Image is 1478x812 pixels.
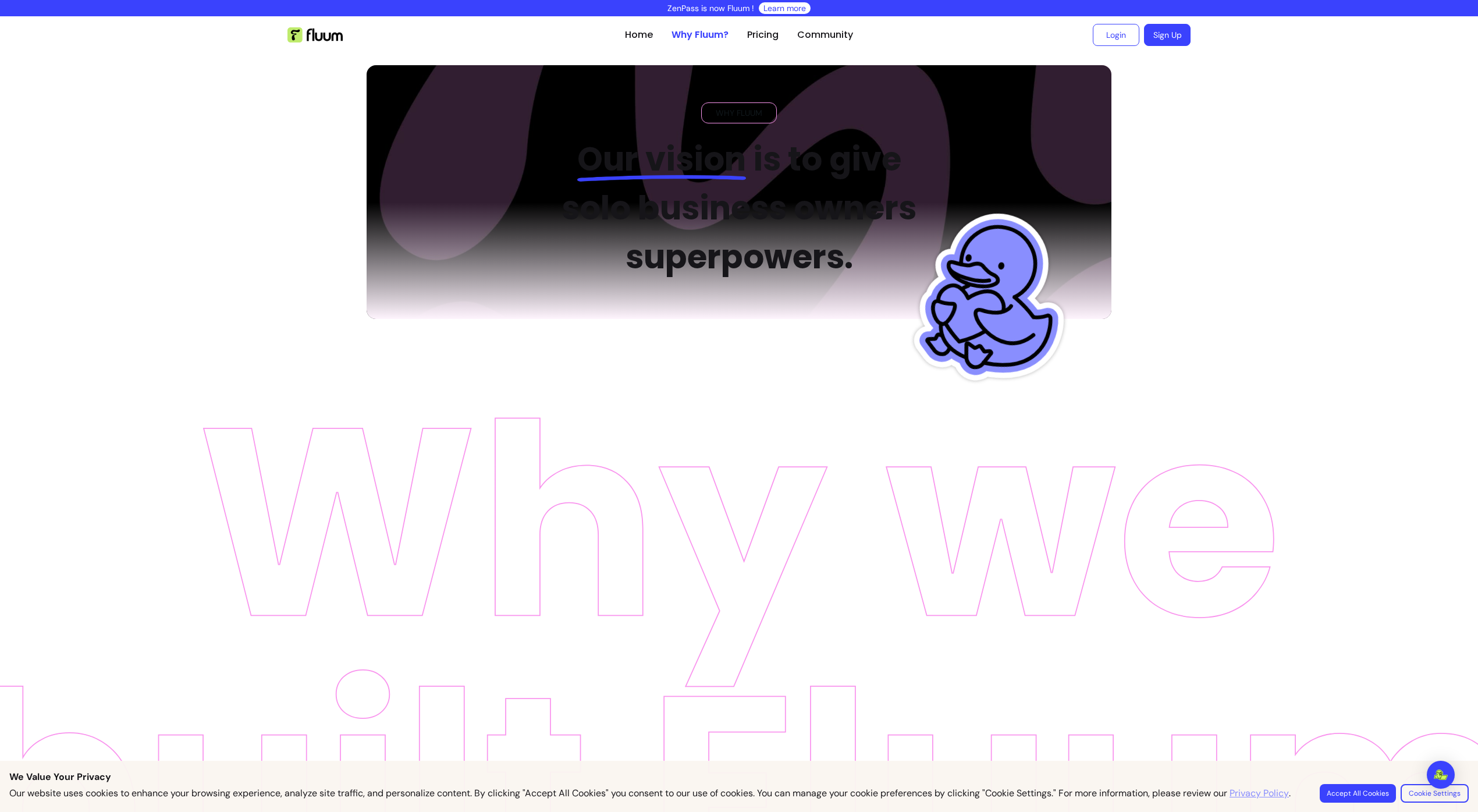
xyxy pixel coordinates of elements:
h2: is to give solo business owners superpowers. [542,135,936,282]
a: Privacy Policy [1230,786,1289,800]
button: Accept All Cookies [1320,784,1396,803]
a: Pricing [747,28,779,42]
p: ZenPass is now Fluum ! [667,2,754,14]
a: Why Fluum? [672,28,729,42]
img: Fluum Logo [287,27,343,42]
a: Login [1093,24,1139,46]
img: Fluum Duck sticker [904,185,1087,413]
p: We Value Your Privacy [9,770,1469,784]
a: Sign Up [1144,24,1191,46]
span: WHY FLUUM [711,107,767,119]
a: Home [625,28,653,42]
button: Cookie Settings [1401,784,1469,803]
div: Open Intercom Messenger [1427,761,1455,789]
span: Our vision [577,136,746,182]
a: Learn more [763,2,806,14]
a: Community [797,28,853,42]
p: Our website uses cookies to enhance your browsing experience, analyze site traffic, and personali... [9,786,1291,800]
